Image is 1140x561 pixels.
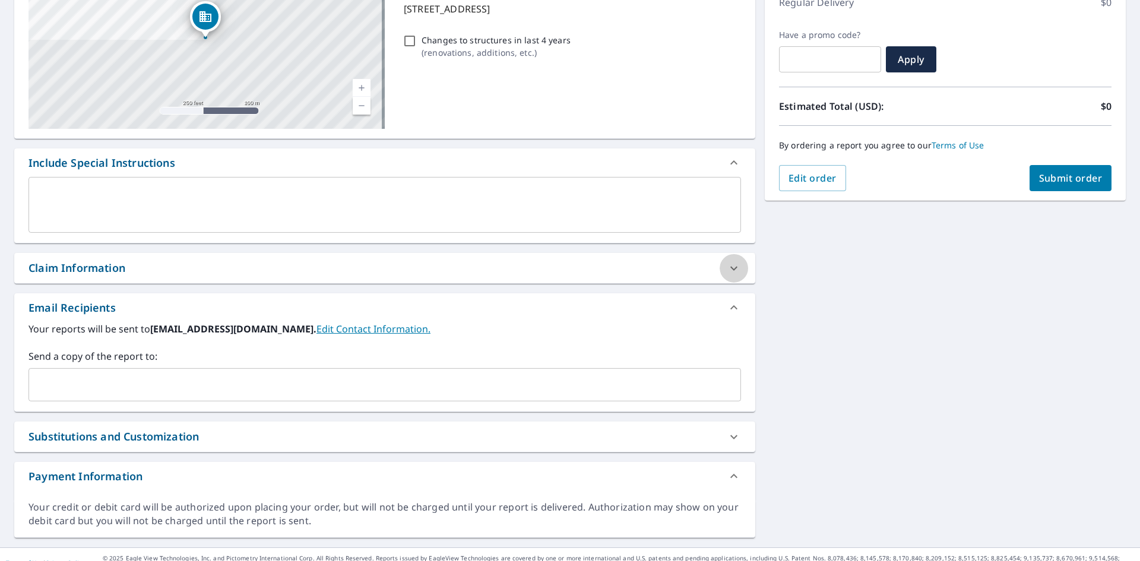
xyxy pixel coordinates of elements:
[1039,172,1103,185] span: Submit order
[404,2,736,16] p: [STREET_ADDRESS]
[779,140,1111,151] p: By ordering a report you agree to our
[895,53,927,66] span: Apply
[353,97,370,115] a: Current Level 17, Zoom Out
[779,30,881,40] label: Have a promo code?
[28,260,125,276] div: Claim Information
[779,165,846,191] button: Edit order
[14,293,755,322] div: Email Recipients
[14,148,755,177] div: Include Special Instructions
[932,140,984,151] a: Terms of Use
[353,79,370,97] a: Current Level 17, Zoom In
[28,155,175,171] div: Include Special Instructions
[788,172,837,185] span: Edit order
[14,421,755,452] div: Substitutions and Customization
[14,462,755,490] div: Payment Information
[779,99,945,113] p: Estimated Total (USD):
[14,253,755,283] div: Claim Information
[28,500,741,528] div: Your credit or debit card will be authorized upon placing your order, but will not be charged unt...
[190,1,221,38] div: Dropped pin, building 1, Commercial property, 2409 NE 23rd Ct Pompano Beach, FL 33062
[28,322,741,336] label: Your reports will be sent to
[422,34,571,46] p: Changes to structures in last 4 years
[1030,165,1112,191] button: Submit order
[28,468,142,484] div: Payment Information
[1101,99,1111,113] p: $0
[316,322,430,335] a: EditContactInfo
[886,46,936,72] button: Apply
[150,322,316,335] b: [EMAIL_ADDRESS][DOMAIN_NAME].
[28,300,116,316] div: Email Recipients
[28,429,199,445] div: Substitutions and Customization
[422,46,571,59] p: ( renovations, additions, etc. )
[28,349,741,363] label: Send a copy of the report to:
